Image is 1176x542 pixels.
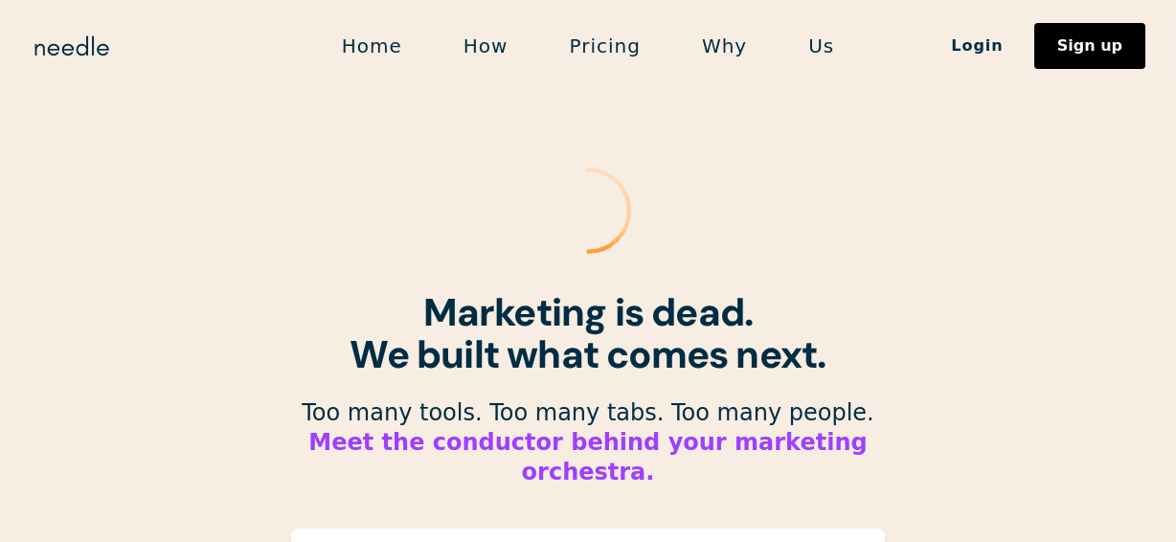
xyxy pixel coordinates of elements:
a: Pricing [538,26,670,66]
a: Us [778,26,865,66]
a: Login [920,30,1034,62]
a: Why [671,26,778,66]
strong: Meet the conductor behind your marketing orchestra. [308,429,867,486]
a: How [433,26,539,66]
div: Sign up [1057,38,1122,54]
a: Sign up [1034,23,1145,69]
strong: Marketing is dead. We built what comes next. [350,287,825,379]
p: Too many tools. Too many tabs. Too many people. ‍ [262,398,914,488]
a: Home [311,26,433,66]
